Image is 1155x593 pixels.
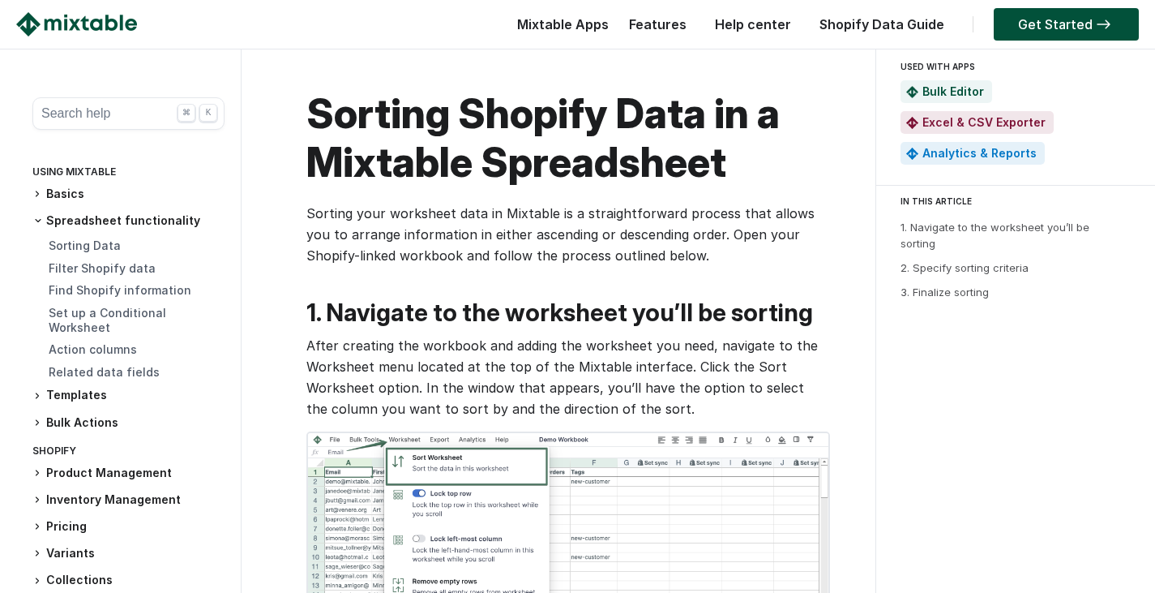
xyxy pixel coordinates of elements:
h3: Templates [32,387,225,404]
h3: Pricing [32,518,225,535]
a: Get Started [994,8,1139,41]
img: Mixtable logo [16,12,137,37]
div: ⌘ [178,104,195,122]
a: 3. Finalize sorting [900,286,989,299]
a: Related data fields [49,365,160,379]
a: Action columns [49,342,137,356]
h1: Sorting Shopify Data in a Mixtable Spreadsheet [306,89,827,187]
img: Mixtable Spreadsheet Bulk Editor App [906,86,918,98]
a: Excel & CSV Exporter [922,115,1046,129]
img: Mixtable Excel & CSV Exporter App [906,117,918,129]
h2: 1. Navigate to the worksheet you’ll be sorting [306,299,827,327]
a: 2. Specify sorting criteria [900,261,1029,274]
div: Using Mixtable [32,162,225,186]
a: Filter Shopify data [49,261,156,275]
h3: Variants [32,545,225,562]
h3: Product Management [32,465,225,482]
p: After creating the workbook and adding the worksheet you need, navigate to the Worksheet menu loc... [306,335,827,419]
a: Features [621,16,695,32]
a: Set up a Conditional Worksheet [49,306,166,334]
h3: Basics [32,186,225,203]
div: IN THIS ARTICLE [900,194,1140,208]
img: Mixtable Analytics & Reports App [906,148,918,160]
a: Sorting Data [49,238,121,252]
button: Search help ⌘ K [32,97,225,130]
a: Find Shopify information [49,283,191,297]
div: Mixtable Apps [509,12,609,45]
img: arrow-right.svg [1093,19,1114,29]
div: Shopify [32,441,225,465]
div: USED WITH APPS [900,57,1124,76]
h3: Bulk Actions [32,415,225,432]
a: Shopify Data Guide [811,16,952,32]
h3: Collections [32,572,225,589]
h3: Spreadsheet functionality [32,213,225,229]
div: K [199,104,217,122]
a: Bulk Editor [922,84,984,98]
h3: Inventory Management [32,492,225,509]
a: Help center [707,16,799,32]
a: 1. Navigate to the worksheet you’ll be sorting [900,221,1089,250]
p: Sorting your worksheet data in Mixtable is a straightforward process that allows you to arrange i... [306,203,827,266]
a: Analytics & Reports [922,146,1037,160]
